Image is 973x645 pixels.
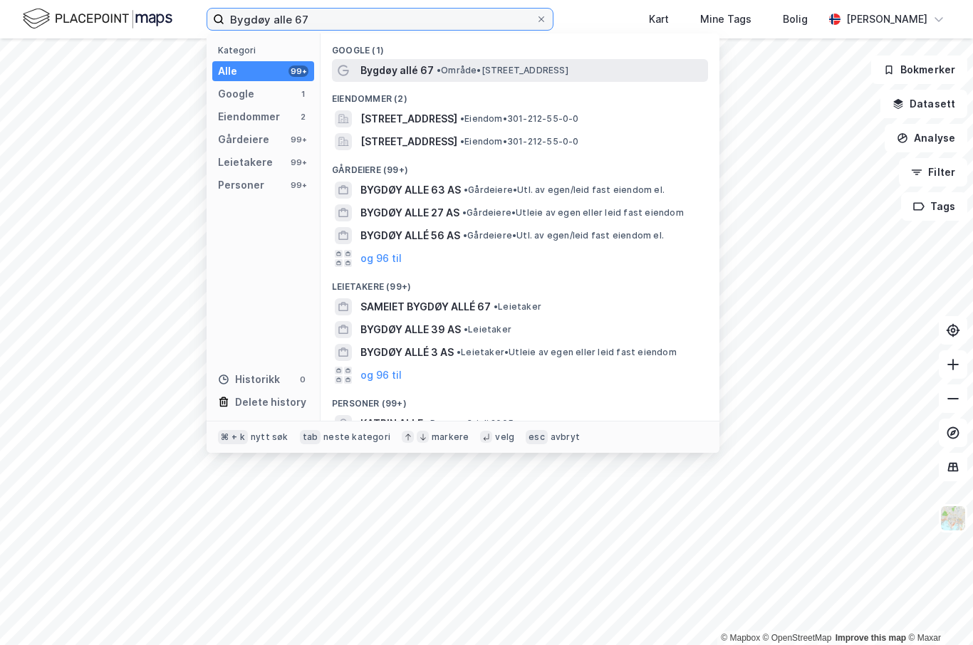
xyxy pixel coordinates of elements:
div: esc [526,430,548,444]
div: 2 [297,111,308,122]
div: markere [432,431,469,443]
div: avbryt [551,431,580,443]
div: tab [300,430,321,444]
div: Alle [218,63,237,80]
div: 0 [297,374,308,385]
a: Improve this map [836,633,906,643]
div: Mine Tags [700,11,751,28]
div: Delete history [235,394,306,411]
span: Leietaker • Utleie av egen eller leid fast eiendom [457,347,677,358]
div: Kontrollprogram for chat [902,577,973,645]
a: Mapbox [721,633,760,643]
iframe: Chat Widget [902,577,973,645]
span: • [464,184,468,195]
span: Eiendom • 301-212-55-0-0 [460,113,579,125]
span: BYGDØY ALLE 27 AS [360,204,459,221]
div: 99+ [288,179,308,191]
div: ⌘ + k [218,430,248,444]
div: Kategori [218,45,314,56]
span: • [460,113,464,124]
div: 1 [297,88,308,100]
span: Leietaker [464,324,511,335]
span: Eiendom • 301-212-55-0-0 [460,136,579,147]
span: • [457,347,461,357]
span: Bygdøy allé 67 [360,62,434,79]
img: logo.f888ab2527a4732fd821a326f86c7f29.svg [23,6,172,31]
button: Tags [901,192,967,221]
img: Z [940,505,967,532]
span: [STREET_ADDRESS] [360,110,457,127]
div: Leietakere [218,154,273,171]
span: • [494,301,498,312]
div: Eiendommer (2) [321,82,719,107]
span: Person • 3. juli 2005 [426,418,514,429]
span: [STREET_ADDRESS] [360,133,457,150]
span: BYGDØY ALLÉ 3 AS [360,344,454,361]
span: • [437,65,441,75]
div: Kart [649,11,669,28]
span: BYGDØY ALLÉ 56 AS [360,227,460,244]
a: OpenStreetMap [763,633,832,643]
span: • [464,324,468,335]
div: Gårdeiere [218,131,269,148]
div: [PERSON_NAME] [846,11,927,28]
div: Google [218,85,254,103]
span: Gårdeiere • Utleie av egen eller leid fast eiendom [462,207,684,219]
div: Gårdeiere (99+) [321,153,719,179]
div: 99+ [288,134,308,145]
button: Filter [899,158,967,187]
span: Område • [STREET_ADDRESS] [437,65,568,76]
span: SAMEIET BYGDØY ALLÉ 67 [360,298,491,315]
div: Bolig [783,11,808,28]
button: og 96 til [360,250,402,267]
div: Personer (99+) [321,387,719,412]
div: Historikk [218,371,280,388]
div: Eiendommer [218,108,280,125]
div: neste kategori [323,431,390,443]
span: Gårdeiere • Utl. av egen/leid fast eiendom el. [464,184,665,196]
div: 99+ [288,157,308,168]
span: Gårdeiere • Utl. av egen/leid fast eiendom el. [463,230,664,241]
div: Leietakere (99+) [321,270,719,295]
span: Leietaker [494,301,541,313]
span: • [460,136,464,147]
button: Bokmerker [871,56,967,84]
span: BYGDØY ALLE 63 AS [360,182,461,199]
span: KATRIN ALLE [360,415,423,432]
span: • [462,207,467,218]
div: Personer [218,177,264,194]
span: • [463,230,467,241]
div: Google (1) [321,33,719,59]
span: • [426,418,430,429]
button: Analyse [885,124,967,152]
button: og 96 til [360,367,402,384]
input: Søk på adresse, matrikkel, gårdeiere, leietakere eller personer [224,9,536,30]
div: velg [495,431,514,443]
div: 99+ [288,65,308,77]
div: nytt søk [251,431,288,443]
span: BYGDØY ALLE 39 AS [360,321,461,338]
button: Datasett [880,90,967,118]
